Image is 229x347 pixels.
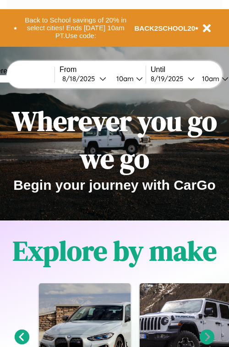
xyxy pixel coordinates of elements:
b: BACK2SCHOOL20 [135,24,196,32]
div: 8 / 19 / 2025 [151,74,188,83]
button: Back to School savings of 20% in select cities! Ends [DATE] 10am PT.Use code: [17,14,135,42]
button: 10am [109,74,146,83]
label: From [60,66,146,74]
h1: Explore by make [13,232,217,270]
div: 8 / 18 / 2025 [62,74,99,83]
button: 8/18/2025 [60,74,109,83]
div: 10am [112,74,136,83]
div: 10am [197,74,222,83]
